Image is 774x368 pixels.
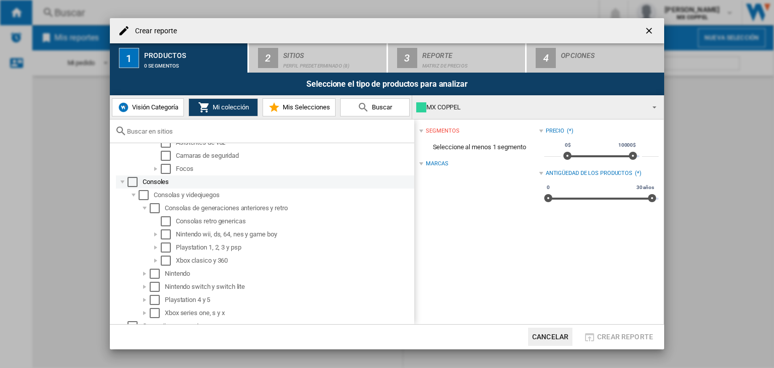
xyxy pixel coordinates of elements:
[144,47,243,58] div: Productos
[127,128,409,135] input: Buscar en sitios
[546,127,564,135] div: Precio
[165,308,413,318] div: Xbox series one, s y x
[176,256,413,266] div: Xbox clasico y 360
[188,98,258,116] button: Mi colección
[340,98,410,116] button: Buscar
[422,58,522,69] div: Matriz de precios
[249,43,388,73] button: 2 Sitios Perfil predeterminado (8)
[112,98,184,116] button: Visión Categoría
[150,269,165,279] md-checkbox: Select
[165,203,413,213] div: Consolas de generaciones anteriores y retro
[161,242,176,253] md-checkbox: Select
[150,203,165,213] md-checkbox: Select
[150,282,165,292] md-checkbox: Select
[130,103,178,111] span: Visión Categoría
[150,295,165,305] md-checkbox: Select
[545,183,551,192] span: 0
[644,26,656,38] ng-md-icon: getI18NText('BUTTONS.CLOSE_DIALOG')
[263,98,336,116] button: Mis Selecciones
[397,48,417,68] div: 3
[119,48,139,68] div: 1
[426,127,459,135] div: segmentos
[161,151,176,161] md-checkbox: Select
[150,308,165,318] md-checkbox: Select
[280,103,330,111] span: Mis Selecciones
[416,100,643,114] div: MX COPPEL
[165,295,413,305] div: Playstation 4 y 5
[127,321,143,331] md-checkbox: Select
[165,282,413,292] div: Nintendo switch y switch lite
[640,21,660,41] button: getI18NText('BUTTONS.CLOSE_DIALOG')
[369,103,392,111] span: Buscar
[144,58,243,69] div: 0 segmentos
[165,269,413,279] div: Nintendo
[283,47,382,58] div: Sitios
[110,43,248,73] button: 1 Productos 0 segmentos
[546,169,632,177] div: Antigüedad de los productos
[426,160,448,168] div: Marcas
[536,48,556,68] div: 4
[143,177,413,187] div: Consoles
[110,73,664,95] div: Seleccione el tipo de productos para analizar
[176,151,413,161] div: Camaras de seguridad
[388,43,527,73] button: 3 Reporte Matriz de precios
[161,216,176,226] md-checkbox: Select
[161,256,176,266] md-checkbox: Select
[580,328,656,346] button: Crear reporte
[117,101,130,113] img: wiser-icon-blue.png
[161,164,176,174] md-checkbox: Select
[176,229,413,239] div: Nintendo wii, ds, 64, nes y game boy
[561,47,660,58] div: Opciones
[527,43,664,73] button: 4 Opciones
[130,26,177,36] h4: Crear reporte
[161,229,176,239] md-checkbox: Select
[597,333,653,341] span: Crear reporte
[528,328,572,346] button: Cancelar
[210,103,249,111] span: Mi colección
[635,183,656,192] span: 30 años
[154,190,413,200] div: Consolas y videojuegos
[422,47,522,58] div: Reporte
[176,242,413,253] div: Playstation 1, 2, 3 y psp
[176,216,413,226] div: Consolas retro genericas
[563,141,572,149] span: 0$
[419,138,539,157] span: Seleccione al menos 1 segmento
[617,141,637,149] span: 10000$
[258,48,278,68] div: 2
[283,58,382,69] div: Perfil predeterminado (8)
[139,190,154,200] md-checkbox: Select
[143,321,413,331] div: Cosmetic accessories
[176,164,413,174] div: Focos
[127,177,143,187] md-checkbox: Select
